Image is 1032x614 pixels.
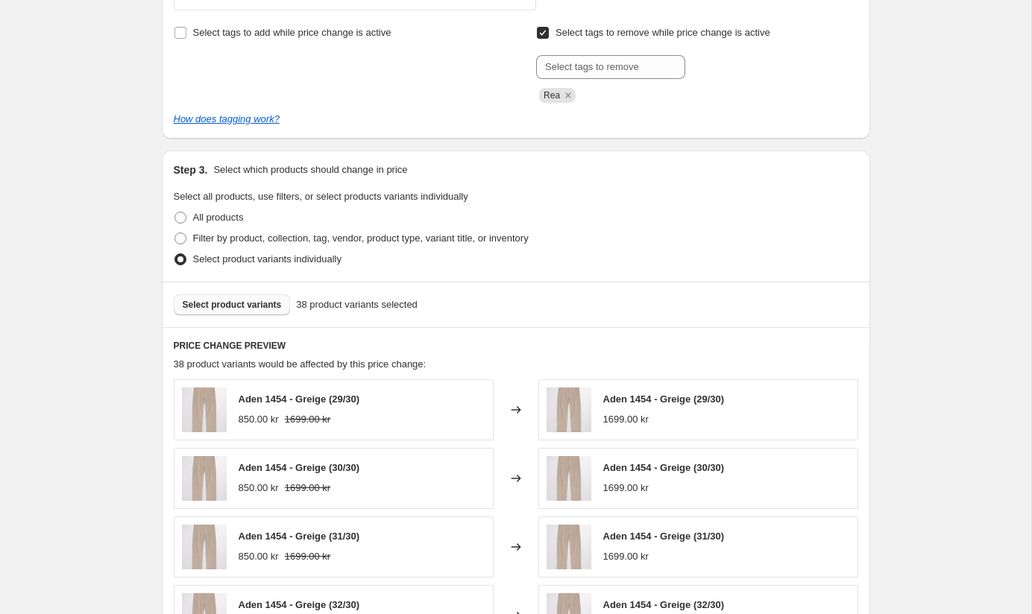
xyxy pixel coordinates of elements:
[285,549,330,564] strike: 1699.00 kr
[603,599,725,610] span: Aden 1454 - Greige (32/30)
[547,387,591,432] img: 3642_d88a29c9e3-2541454160-113_1-original_1_80x.jpg
[174,191,468,202] span: Select all products, use filters, or select products variants individually
[239,393,360,405] span: Aden 1454 - Greige (29/30)
[561,89,575,102] button: Remove Rea
[547,456,591,501] img: 3642_d88a29c9e3-2541454160-113_1-original_1_80x.jpg
[239,531,360,542] span: Aden 1454 - Greige (31/30)
[547,525,591,569] img: 3642_d88a29c9e3-2541454160-113_1-original_1_80x.jpg
[239,549,279,564] div: 850.00 kr
[603,412,649,427] div: 1699.00 kr
[556,27,770,38] span: Select tags to remove while price change is active
[603,549,649,564] div: 1699.00 kr
[193,27,391,38] span: Select tags to add while price change is active
[603,531,725,542] span: Aden 1454 - Greige (31/30)
[544,90,560,101] span: Rea
[182,456,227,501] img: 3642_d88a29c9e3-2541454160-113_1-original_1_80x.jpg
[182,387,227,432] img: 3642_d88a29c9e3-2541454160-113_1-original_1_80x.jpg
[213,162,407,177] p: Select which products should change in price
[174,113,280,124] a: How does tagging work?
[285,412,330,427] strike: 1699.00 kr
[193,253,342,265] span: Select product variants individually
[174,294,291,315] button: Select product variants
[603,462,725,473] span: Aden 1454 - Greige (30/30)
[174,358,427,370] span: 38 product variants would be affected by this price change:
[182,525,227,569] img: 3642_d88a29c9e3-2541454160-113_1-original_1_80x.jpg
[183,299,282,311] span: Select product variants
[239,462,360,473] span: Aden 1454 - Greige (30/30)
[239,599,360,610] span: Aden 1454 - Greige (32/30)
[239,481,279,496] div: 850.00 kr
[174,340,858,352] h6: PRICE CHANGE PREVIEW
[193,232,529,244] span: Filter by product, collection, tag, vendor, product type, variant title, or inventory
[239,412,279,427] div: 850.00 kr
[285,481,330,496] strike: 1699.00 kr
[603,481,649,496] div: 1699.00 kr
[174,162,208,177] h2: Step 3.
[536,55,685,79] input: Select tags to remove
[193,212,244,223] span: All products
[603,393,725,405] span: Aden 1454 - Greige (29/30)
[296,297,418,312] span: 38 product variants selected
